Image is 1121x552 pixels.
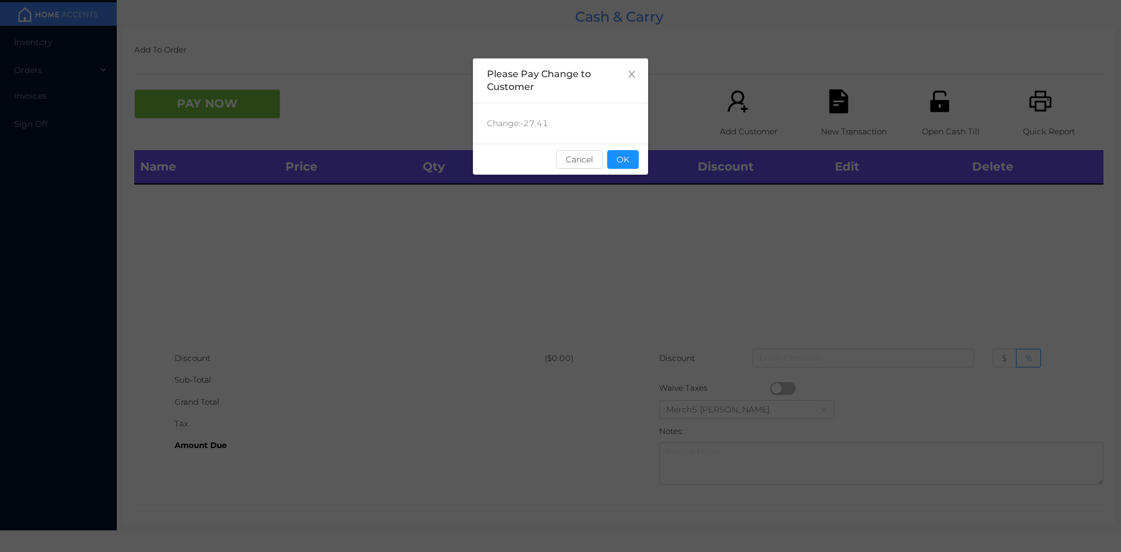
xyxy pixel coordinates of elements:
button: Cancel [556,150,603,169]
i: icon: close [627,70,636,79]
div: Please Pay Change to Customer [487,68,634,93]
div: Change: -27.41 [473,103,648,144]
button: OK [607,150,639,169]
button: Close [615,58,648,91]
